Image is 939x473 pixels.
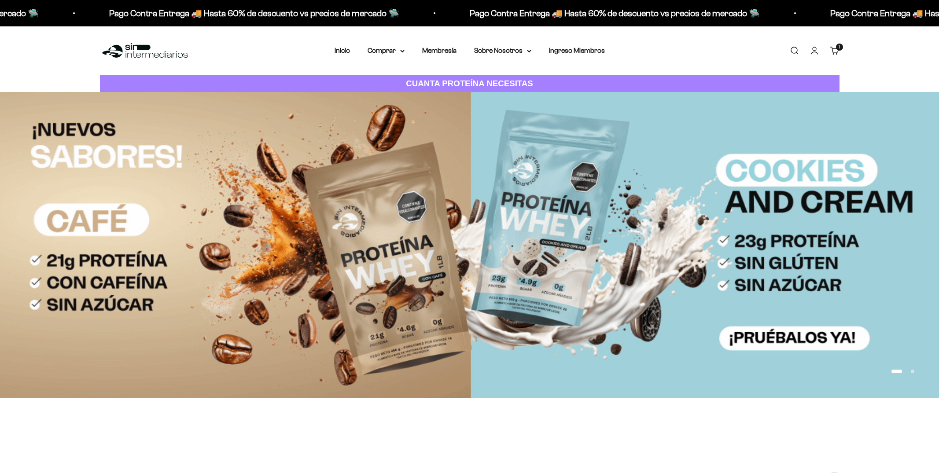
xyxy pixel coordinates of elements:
[368,45,405,56] summary: Comprar
[376,6,666,20] p: Pago Contra Entrega 🚚 Hasta 60% de descuento vs precios de mercado 🛸
[15,6,306,20] p: Pago Contra Entrega 🚚 Hasta 60% de descuento vs precios de mercado 🛸
[406,79,533,88] strong: CUANTA PROTEÍNA NECESITAS
[335,47,350,54] a: Inicio
[549,47,605,54] a: Ingreso Miembros
[422,47,457,54] a: Membresía
[839,45,840,49] span: 1
[100,75,840,92] a: CUANTA PROTEÍNA NECESITAS
[474,45,531,56] summary: Sobre Nosotros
